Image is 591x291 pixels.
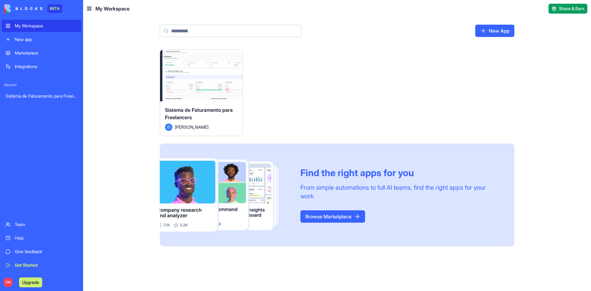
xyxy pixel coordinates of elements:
button: Upgrade [19,277,42,287]
a: My Workspace [2,20,81,32]
img: logo [4,4,42,13]
a: BETA [4,4,62,13]
a: Sistema de Faturamento para Freelancers [2,90,81,102]
span: [PERSON_NAME] [175,124,208,130]
div: From simple automations to full AI teams, find the right apps for your work [300,183,500,200]
div: Help [15,235,78,241]
span: D [165,123,172,131]
div: Give feedback [15,249,78,255]
span: Share & Earn [559,6,584,12]
a: New app [2,33,81,46]
div: Team [15,221,78,228]
span: Recent [2,83,81,87]
div: Integrations [15,63,78,70]
button: Share & Earn [549,4,587,14]
a: Upgrade [19,279,42,285]
a: Integrations [2,60,81,73]
a: New App [475,25,514,37]
span: Sistema de Faturamento para Freelancers [165,107,233,120]
div: New app [15,36,78,42]
a: Marketplace [2,47,81,59]
a: Team [2,218,81,231]
div: Sistema de Faturamento para Freelancers [6,93,78,99]
span: DN [3,277,13,287]
a: Browse Marketplace [300,210,365,223]
a: Give feedback [2,245,81,258]
div: BETA [47,4,62,13]
span: My Workspace [95,5,130,12]
div: My Workspace [15,23,78,29]
div: Get Started [15,262,78,268]
img: Frame_181_egmpey.png [160,158,291,232]
div: Marketplace [15,50,78,56]
a: Get Started [2,259,81,271]
div: Find the right apps for you [300,167,500,178]
a: Help [2,232,81,244]
a: Sistema de Faturamento para FreelancersD[PERSON_NAME] [160,49,243,136]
